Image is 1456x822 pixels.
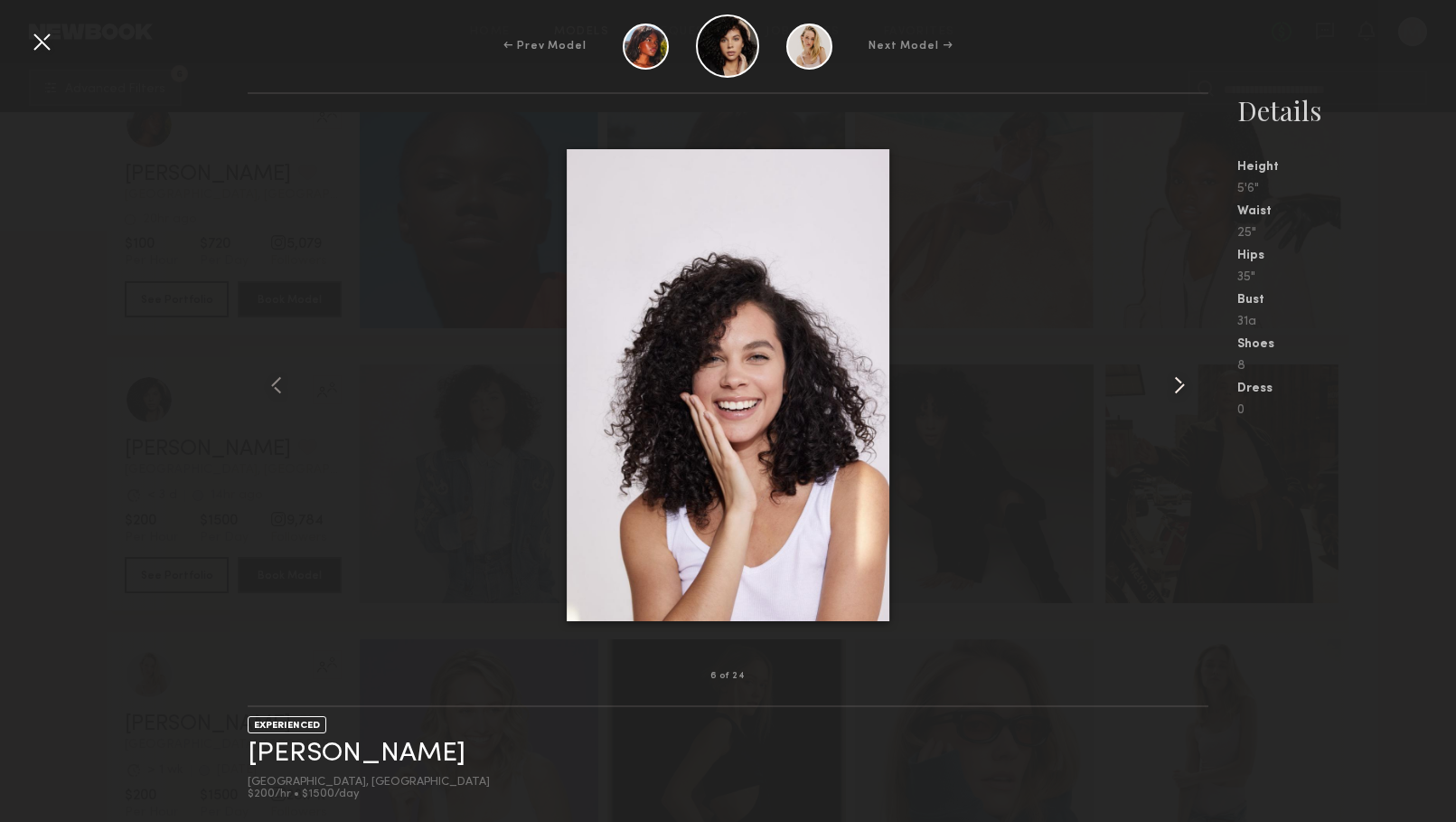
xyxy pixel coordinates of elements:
[1237,294,1456,307] div: Bust
[869,38,953,54] div: Next Model →
[248,716,326,733] div: EXPERIENCED
[1237,360,1456,373] div: 8
[710,672,745,681] div: 6 of 24
[248,740,465,768] a: [PERSON_NAME]
[1237,183,1456,195] div: 5'6"
[1237,250,1456,262] div: Hips
[1237,92,1456,128] div: Details
[1237,338,1456,351] div: Shoes
[1237,271,1456,284] div: 35"
[1237,383,1456,395] div: Dress
[1237,316,1456,328] div: 31a
[503,38,587,54] div: ← Prev Model
[1237,227,1456,240] div: 25"
[1237,404,1456,417] div: 0
[248,777,490,789] div: [GEOGRAPHIC_DATA], [GEOGRAPHIC_DATA]
[1237,205,1456,218] div: Waist
[1237,161,1456,174] div: Height
[248,789,490,800] div: $200/hr • $1500/day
